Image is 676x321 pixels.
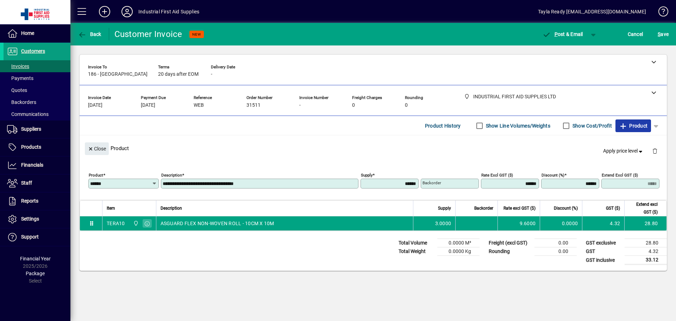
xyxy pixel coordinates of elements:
[158,72,199,77] span: 20 days after EOM
[107,204,115,212] span: Item
[114,29,182,40] div: Customer Invoice
[542,31,583,37] span: ost & Email
[138,6,199,17] div: Industrial First Aid Supplies
[161,173,182,178] mat-label: Description
[88,143,106,155] span: Close
[161,204,182,212] span: Description
[4,60,70,72] a: Invoices
[625,256,667,265] td: 33.12
[582,256,625,265] td: GST inclusive
[20,256,51,261] span: Financial Year
[615,119,651,132] button: Product
[21,144,41,150] span: Products
[361,173,373,178] mat-label: Supply
[502,220,536,227] div: 9.6000
[76,28,103,41] button: Back
[131,220,139,227] span: INDUSTRIAL FIRST AID SUPPLIES LTD
[653,1,667,24] a: Knowledge Base
[246,103,261,108] span: 31511
[21,198,38,204] span: Reports
[646,142,663,159] button: Delete
[107,220,125,227] div: TERA10
[656,28,670,41] button: Save
[438,204,451,212] span: Supply
[4,210,70,228] a: Settings
[4,174,70,192] a: Staff
[395,247,437,256] td: Total Weight
[7,111,49,117] span: Communications
[602,173,638,178] mat-label: Extend excl GST ($)
[21,216,39,222] span: Settings
[352,103,355,108] span: 0
[646,148,663,154] app-page-header-button: Delete
[299,103,301,108] span: -
[571,122,612,129] label: Show Cost/Profit
[4,138,70,156] a: Products
[4,121,70,138] a: Suppliers
[80,135,667,161] div: Product
[503,204,536,212] span: Rate excl GST ($)
[26,271,45,276] span: Package
[70,28,109,41] app-page-header-button: Back
[539,28,587,41] button: Post & Email
[582,239,625,247] td: GST exclusive
[600,145,647,158] button: Apply price level
[89,173,103,178] mat-label: Product
[619,120,647,131] span: Product
[21,126,41,132] span: Suppliers
[4,156,70,174] a: Financials
[21,180,32,186] span: Staff
[554,204,578,212] span: Discount (%)
[21,234,39,240] span: Support
[211,72,212,77] span: -
[437,247,480,256] td: 0.0000 Kg
[658,29,669,40] span: ave
[93,5,116,18] button: Add
[141,103,155,108] span: [DATE]
[626,28,645,41] button: Cancel
[7,99,36,105] span: Backorders
[7,75,33,81] span: Payments
[542,173,564,178] mat-label: Discount (%)
[534,239,577,247] td: 0.00
[625,239,667,247] td: 28.80
[538,6,646,17] div: Tayla Ready [EMAIL_ADDRESS][DOMAIN_NAME]
[485,239,534,247] td: Freight (excl GST)
[194,103,204,108] span: WEB
[4,192,70,210] a: Reports
[628,29,643,40] span: Cancel
[4,228,70,246] a: Support
[192,32,201,37] span: NEW
[88,72,148,77] span: 186 - [GEOGRAPHIC_DATA]
[7,87,27,93] span: Quotes
[624,216,666,230] td: 28.80
[4,72,70,84] a: Payments
[629,200,658,216] span: Extend excl GST ($)
[85,142,109,155] button: Close
[603,147,644,155] span: Apply price level
[435,220,451,227] span: 3.0000
[582,247,625,256] td: GST
[485,247,534,256] td: Rounding
[405,103,408,108] span: 0
[534,247,577,256] td: 0.00
[423,180,441,185] mat-label: Backorder
[88,103,102,108] span: [DATE]
[437,239,480,247] td: 0.0000 M³
[395,239,437,247] td: Total Volume
[7,63,29,69] span: Invoices
[474,204,493,212] span: Backorder
[161,220,274,227] span: ASGUARD FLEX NON-WOVEN ROLL - 10CM X 10M
[83,145,111,152] app-page-header-button: Close
[78,31,101,37] span: Back
[540,216,582,230] td: 0.0000
[4,84,70,96] a: Quotes
[21,48,45,54] span: Customers
[582,216,624,230] td: 4.32
[422,119,464,132] button: Product History
[425,120,461,131] span: Product History
[481,173,513,178] mat-label: Rate excl GST ($)
[658,31,661,37] span: S
[625,247,667,256] td: 4.32
[606,204,620,212] span: GST ($)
